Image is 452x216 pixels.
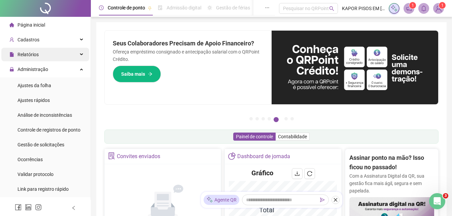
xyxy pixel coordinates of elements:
[278,134,307,139] span: Contabilidade
[249,117,253,120] button: 1
[329,6,334,11] span: search
[333,197,338,202] span: close
[274,117,279,122] button: 5
[71,206,76,210] span: left
[9,52,14,57] span: file
[18,142,64,147] span: Gestão de solicitações
[206,196,213,204] img: sparkle-icon.fc2bf0ac1784a2077858766a79e2daf3.svg
[320,197,325,202] span: send
[99,5,104,10] span: clock-circle
[18,22,45,28] span: Página inicial
[228,152,235,159] span: pie-chart
[148,72,152,76] span: arrow-right
[443,193,448,199] span: 3
[18,83,51,88] span: Ajustes da folha
[18,52,39,57] span: Relatórios
[207,5,212,10] span: sun
[294,171,300,176] span: download
[15,204,22,211] span: facebook
[113,48,264,63] p: Ofereça empréstimo consignado e antecipação salarial com o QRPoint Crédito.
[108,5,145,10] span: Controle de ponto
[349,172,434,194] p: Com a Assinatura Digital da QR, sua gestão fica mais ágil, segura e sem papelada.
[265,5,270,10] span: ellipsis
[284,117,288,120] button: 6
[25,204,32,211] span: linkedin
[148,6,152,10] span: pushpin
[349,153,434,172] h2: Assinar ponto na mão? Isso ficou no passado!
[439,2,446,9] sup: Atualize o seu contato no menu Meus Dados
[255,117,259,120] button: 2
[290,117,294,120] button: 7
[204,195,239,205] div: Agente QR
[18,172,54,177] span: Validar protocolo
[421,5,427,11] span: bell
[272,31,439,104] img: banner%2F11e687cd-1386-4cbd-b13b-7bd81425532d.png
[262,117,265,120] button: 3
[390,5,398,12] img: sparkle-icon.fc2bf0ac1784a2077858766a79e2daf3.svg
[441,3,444,8] span: 1
[108,152,115,159] span: solution
[113,66,161,82] button: Saiba mais
[9,23,14,27] span: home
[237,151,290,162] div: Dashboard de jornada
[412,3,414,8] span: 1
[18,112,72,118] span: Análise de inconsistências
[268,117,271,120] button: 4
[113,39,264,48] h2: Seus Colaboradores Precisam de Apoio Financeiro?
[236,134,273,139] span: Painel de controle
[9,37,14,42] span: user-add
[117,151,160,162] div: Convites enviados
[409,2,416,9] sup: 1
[406,5,412,11] span: notification
[9,67,14,72] span: lock
[216,5,250,10] span: Gestão de férias
[342,5,385,12] span: KAPOR PISOS EM [GEOGRAPHIC_DATA]
[307,171,312,176] span: reload
[18,37,39,42] span: Cadastros
[18,157,43,162] span: Ocorrências
[18,67,48,72] span: Administração
[429,193,445,209] iframe: Intercom live chat
[18,98,50,103] span: Ajustes rápidos
[121,70,145,78] span: Saiba mais
[167,5,201,10] span: Admissão digital
[158,5,163,10] span: file-done
[433,3,444,13] img: 45903
[18,127,80,133] span: Controle de registros de ponto
[35,204,42,211] span: instagram
[251,168,273,178] h4: Gráfico
[18,186,69,192] span: Link para registro rápido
